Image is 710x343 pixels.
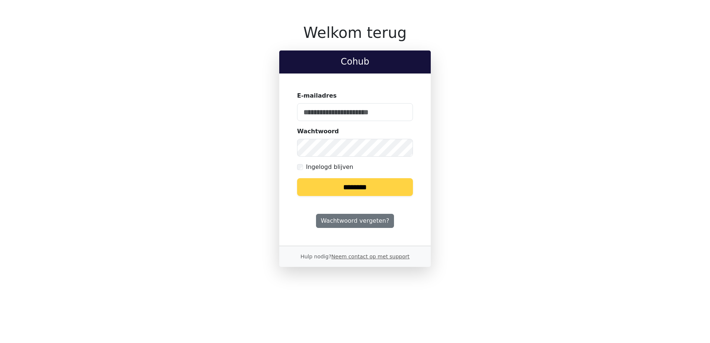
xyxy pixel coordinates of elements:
a: Wachtwoord vergeten? [316,214,394,228]
label: Wachtwoord [297,127,339,136]
label: E-mailadres [297,91,337,100]
a: Neem contact op met support [331,254,409,259]
label: Ingelogd blijven [306,163,353,171]
h2: Cohub [285,56,425,67]
small: Hulp nodig? [300,254,410,259]
h1: Welkom terug [279,24,431,42]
